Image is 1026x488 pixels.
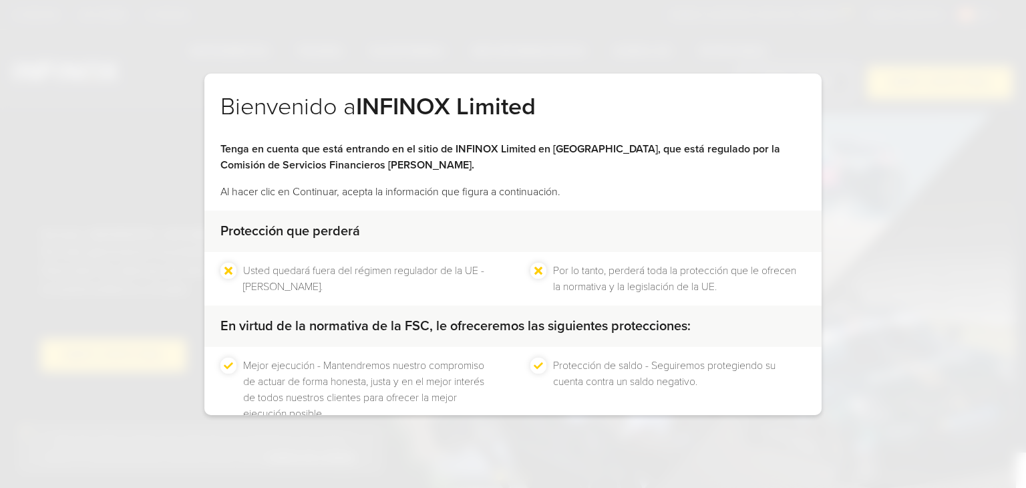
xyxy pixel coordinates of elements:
[220,184,806,200] p: Al hacer clic en Continuar, acepta la información que figura a continuación.
[553,263,806,295] li: Por lo tanto, perderá toda la protección que le ofrecen la normativa y la legislación de la UE.
[220,318,691,334] strong: En virtud de la normativa de la FSC, le ofreceremos las siguientes protecciones:
[243,263,496,295] li: Usted quedará fuera del régimen regulador de la UE - [PERSON_NAME].
[220,142,780,172] strong: Tenga en cuenta que está entrando en el sitio de INFINOX Limited en [GEOGRAPHIC_DATA], que está r...
[356,92,536,121] strong: INFINOX Limited
[220,223,360,239] strong: Protección que perderá
[553,358,806,422] li: Protección de saldo - Seguiremos protegiendo su cuenta contra un saldo negativo.
[220,92,806,142] h2: Bienvenido a
[243,358,496,422] li: Mejor ejecución - Mantendremos nuestro compromiso de actuar de forma honesta, justa y en el mejor...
